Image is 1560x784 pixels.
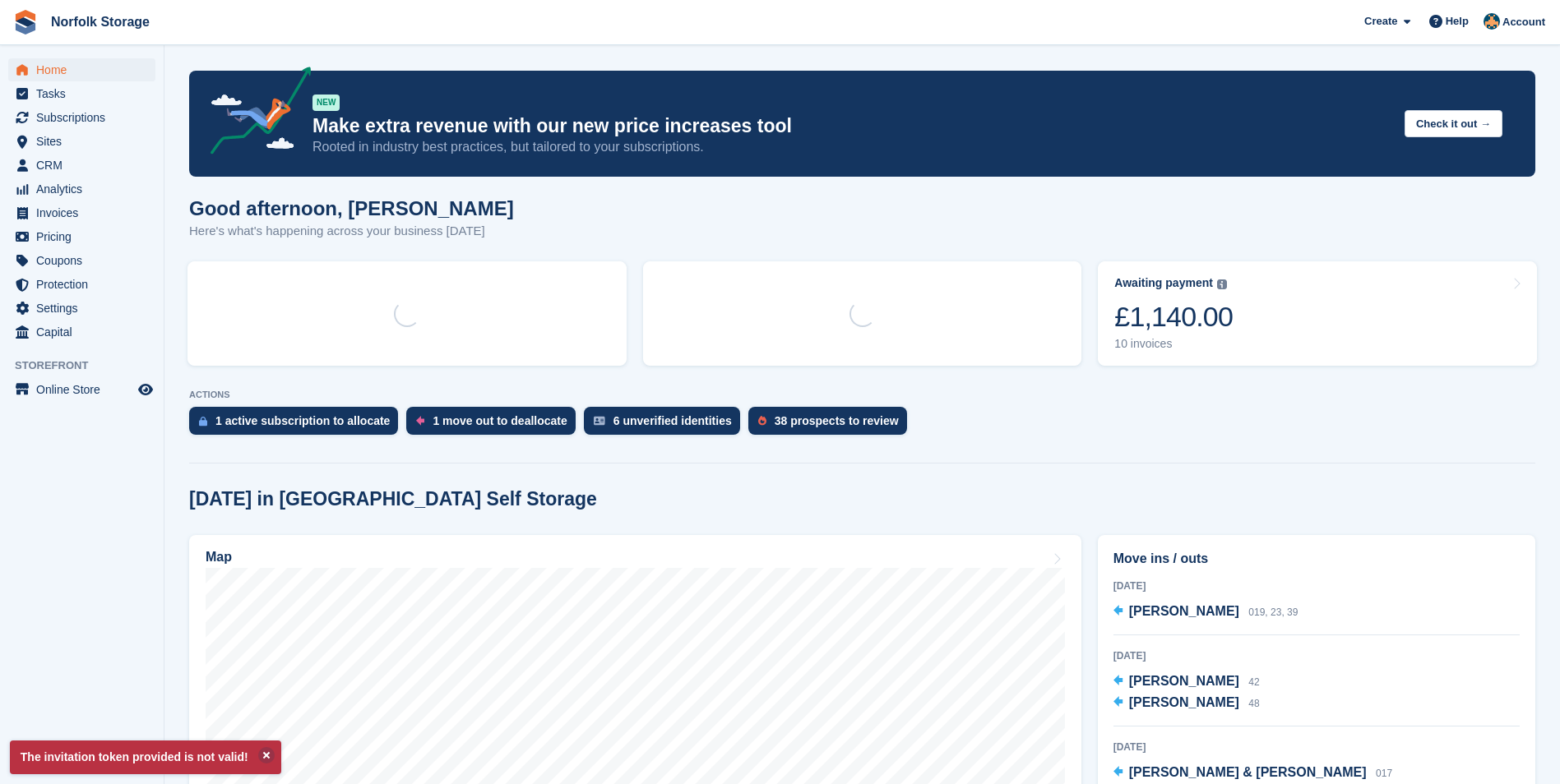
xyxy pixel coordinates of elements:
p: ACTIONS [189,390,1535,400]
span: Storefront [15,357,164,374]
span: [PERSON_NAME] [1129,674,1239,688]
span: [PERSON_NAME] & [PERSON_NAME] [1129,765,1367,779]
a: Awaiting payment £1,140.00 10 invoices [1098,261,1537,366]
div: [DATE] [1113,648,1520,663]
span: Subscriptions [36,106,135,129]
img: verify_identity-adf6edd0f0f0b5bbfe63781bf79b02c33cf7c696d77639b501bdc392416b5a36.svg [594,416,605,426]
h1: Good afternoon, [PERSON_NAME] [189,197,514,219]
h2: Map [206,550,232,565]
span: Help [1446,13,1469,30]
img: price-adjustments-announcement-icon-8257ccfd72463d97f412b2fc003d46551f7dbcb40ab6d574587a9cd5c0d94... [197,67,312,160]
a: menu [8,154,155,177]
span: Home [36,58,135,81]
img: prospect-51fa495bee0391a8d652442698ab0144808aea92771e9ea1ae160a38d050c398.svg [758,416,766,426]
a: [PERSON_NAME] & [PERSON_NAME] 017 [1113,763,1392,784]
span: Sites [36,130,135,153]
a: 38 prospects to review [748,407,915,443]
button: Check it out → [1405,110,1502,137]
a: Norfolk Storage [44,8,156,35]
a: 1 active subscription to allocate [189,407,406,443]
span: Online Store [36,378,135,401]
div: 1 move out to deallocate [433,414,567,427]
a: menu [8,130,155,153]
a: [PERSON_NAME] 48 [1113,693,1260,714]
span: Account [1502,14,1545,30]
a: menu [8,321,155,344]
span: Create [1364,13,1397,30]
a: [PERSON_NAME] 42 [1113,671,1260,693]
span: Protection [36,273,135,296]
span: Capital [36,321,135,344]
p: Make extra revenue with our new price increases tool [312,114,1391,138]
a: menu [8,82,155,105]
span: [PERSON_NAME] [1129,695,1239,709]
img: Hayley Pink [1484,13,1500,30]
span: Pricing [36,225,135,248]
img: icon-info-grey-7440780725fd019a000dd9b08b2336e03edf1995a4989e88bcd33f0948082b44.svg [1217,279,1227,289]
img: move_outs_to_deallocate_icon-f764333ba52eb49d3ac5e1228854f67142a1ed5810a6f6cc68b1a99e826820c5.svg [416,416,424,426]
a: menu [8,178,155,201]
div: [DATE] [1113,579,1520,593]
a: Preview store [136,380,155,399]
span: 48 [1248,698,1259,709]
span: 019, 23, 39 [1248,606,1298,618]
a: 6 unverified identities [584,407,748,443]
a: menu [8,273,155,296]
span: Analytics [36,178,135,201]
span: 017 [1376,768,1392,779]
img: stora-icon-8386f47178a22dfd0bd8f6a31ec36ba5ce8667c1dd55bd0f319d3a0aa187defe.svg [13,10,38,35]
div: Awaiting payment [1114,276,1213,290]
img: active_subscription_to_allocate_icon-d502201f5373d7db506a760aba3b589e785aa758c864c3986d89f69b8ff3... [199,416,207,427]
div: [DATE] [1113,740,1520,754]
span: 42 [1248,676,1259,688]
div: 1 active subscription to allocate [215,414,390,427]
span: CRM [36,154,135,177]
span: [PERSON_NAME] [1129,604,1239,618]
a: [PERSON_NAME] 019, 23, 39 [1113,602,1298,623]
a: menu [8,297,155,320]
a: menu [8,249,155,272]
p: Here's what's happening across your business [DATE] [189,222,514,241]
span: Invoices [36,201,135,224]
div: 6 unverified identities [613,414,732,427]
div: NEW [312,95,340,111]
h2: Move ins / outs [1113,549,1520,569]
div: 38 prospects to review [775,414,899,427]
a: menu [8,106,155,129]
a: menu [8,58,155,81]
span: Tasks [36,82,135,105]
span: Settings [36,297,135,320]
a: menu [8,201,155,224]
p: Rooted in industry best practices, but tailored to your subscriptions. [312,138,1391,156]
a: menu [8,225,155,248]
div: £1,140.00 [1114,300,1233,334]
div: 10 invoices [1114,337,1233,351]
p: The invitation token provided is not valid! [10,740,281,774]
span: Coupons [36,249,135,272]
a: 1 move out to deallocate [406,407,583,443]
h2: [DATE] in [GEOGRAPHIC_DATA] Self Storage [189,488,597,510]
a: menu [8,378,155,401]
